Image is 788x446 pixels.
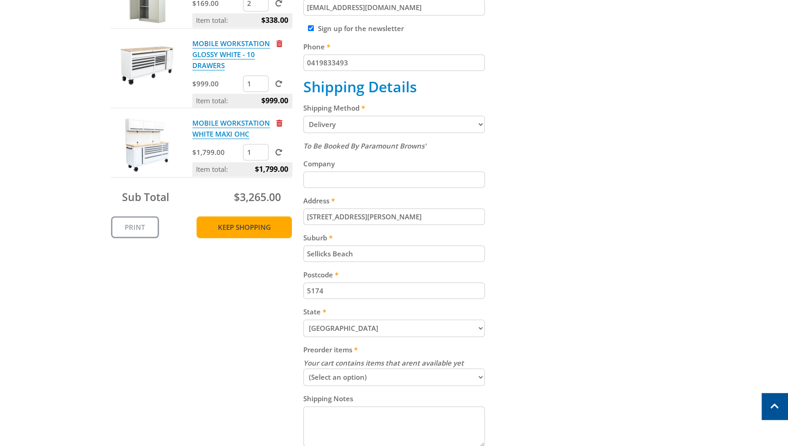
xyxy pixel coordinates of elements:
[303,102,485,113] label: Shipping Method
[192,118,270,139] a: MOBILE WORKSTATION WHITE MAXI OHC
[303,282,485,299] input: Please enter your postcode.
[261,94,288,107] span: $999.00
[111,216,159,238] a: Print
[192,78,241,89] p: $999.00
[192,147,241,158] p: $1,799.00
[261,13,288,27] span: $338.00
[255,162,288,176] span: $1,799.00
[303,269,485,280] label: Postcode
[303,158,485,169] label: Company
[192,162,292,176] p: Item total:
[303,54,485,71] input: Please enter your telephone number.
[303,78,485,96] h2: Shipping Details
[192,39,270,70] a: MOBILE WORKSTATION GLOSSY WHITE - 10 DRAWERS
[318,24,404,33] label: Sign up for the newsletter
[303,368,485,386] select: Please select how you want preorder items to be delivered.
[303,141,426,150] em: To Be Booked By Paramount Browns'
[122,190,169,204] span: Sub Total
[234,190,281,204] span: $3,265.00
[303,116,485,133] select: Please select a shipping method.
[303,319,485,337] select: Please select your state.
[120,38,175,93] img: MOBILE WORKSTATION GLOSSY WHITE - 10 DRAWERS
[303,232,485,243] label: Suburb
[303,344,485,355] label: Preorder items
[276,118,282,127] a: Remove from cart
[303,41,485,52] label: Phone
[303,195,485,206] label: Address
[303,245,485,262] input: Please enter your suburb.
[192,94,292,107] p: Item total:
[276,39,282,48] a: Remove from cart
[120,117,175,172] img: MOBILE WORKSTATION WHITE MAXI OHC
[196,216,292,238] a: Keep Shopping
[303,393,485,404] label: Shipping Notes
[303,208,485,225] input: Please enter your address.
[303,358,464,367] em: Your cart contains items that arent available yet
[192,13,292,27] p: Item total:
[303,306,485,317] label: State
